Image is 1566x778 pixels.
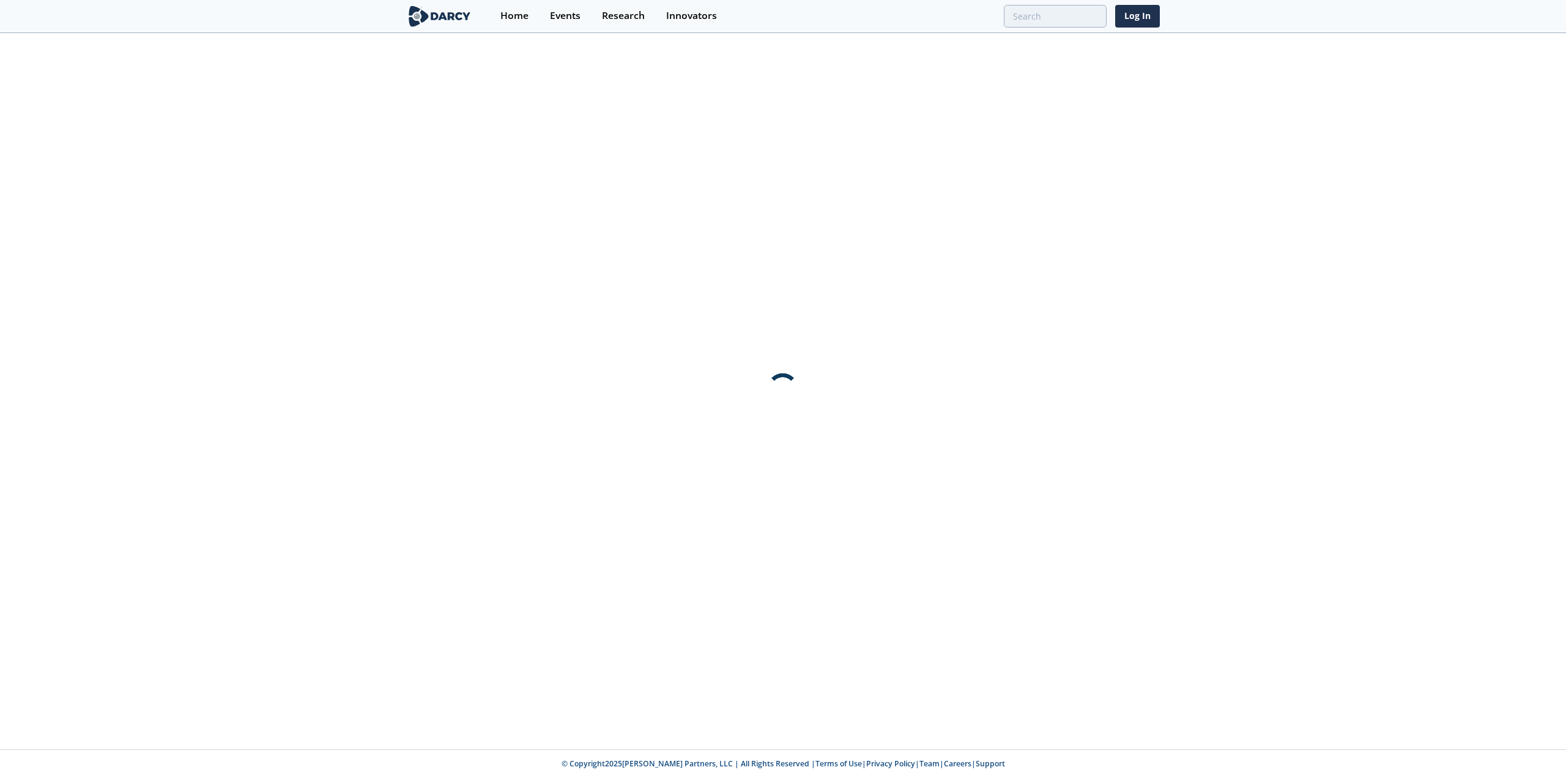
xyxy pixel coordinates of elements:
[919,758,940,769] a: Team
[944,758,971,769] a: Careers
[1115,5,1160,28] a: Log In
[602,11,645,21] div: Research
[815,758,862,769] a: Terms of Use
[1004,5,1107,28] input: Advanced Search
[550,11,581,21] div: Events
[406,6,473,27] img: logo-wide.svg
[330,758,1236,769] p: © Copyright 2025 [PERSON_NAME] Partners, LLC | All Rights Reserved | | | | |
[666,11,717,21] div: Innovators
[500,11,529,21] div: Home
[866,758,915,769] a: Privacy Policy
[976,758,1005,769] a: Support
